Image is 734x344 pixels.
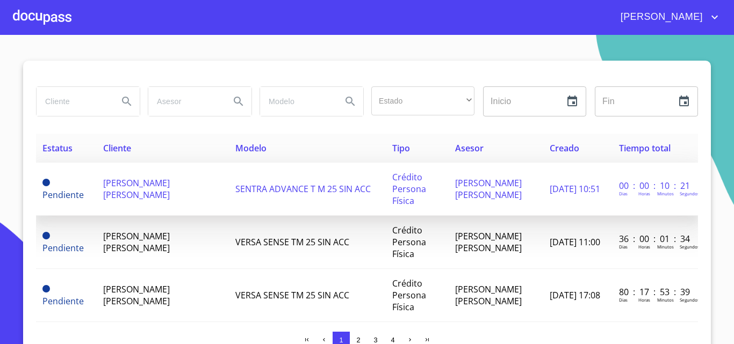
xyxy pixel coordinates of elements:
p: Minutos [657,191,674,196]
p: Segundos [680,244,700,250]
span: 2 [356,336,360,344]
span: [PERSON_NAME] [PERSON_NAME] [455,177,522,201]
span: Asesor [455,142,484,154]
p: Dias [619,244,628,250]
p: Minutos [657,244,674,250]
p: Minutos [657,297,674,303]
p: Horas [638,191,650,196]
button: Search [114,89,140,114]
span: Cliente [103,142,131,154]
p: Segundos [680,297,700,303]
span: [DATE] 11:00 [550,236,600,248]
p: Dias [619,297,628,303]
input: search [37,87,110,116]
span: Tiempo total [619,142,671,154]
p: 00 : 00 : 10 : 21 [619,180,692,192]
span: VERSA SENSE TM 25 SIN ACC [235,236,349,248]
p: Horas [638,244,650,250]
span: Estatus [42,142,73,154]
span: Pendiente [42,295,84,307]
button: account of current user [613,9,721,26]
span: Pendiente [42,179,50,186]
span: Pendiente [42,232,50,239]
span: [PERSON_NAME] [PERSON_NAME] [455,283,522,307]
input: search [260,87,333,116]
span: [PERSON_NAME] [PERSON_NAME] [455,230,522,254]
p: Segundos [680,191,700,196]
span: 4 [391,336,394,344]
p: 36 : 00 : 01 : 34 [619,233,692,245]
span: [DATE] 17:08 [550,289,600,301]
span: SENTRA ADVANCE T M 25 SIN ACC [235,183,371,195]
p: Horas [638,297,650,303]
span: [PERSON_NAME] [PERSON_NAME] [103,177,170,201]
div: ​ [371,86,474,115]
button: Search [226,89,251,114]
span: [DATE] 10:51 [550,183,600,195]
button: Search [337,89,363,114]
span: Pendiente [42,189,84,201]
span: Modelo [235,142,267,154]
span: Pendiente [42,242,84,254]
span: Creado [550,142,579,154]
span: [PERSON_NAME] [PERSON_NAME] [103,283,170,307]
span: VERSA SENSE TM 25 SIN ACC [235,289,349,301]
p: Dias [619,191,628,196]
span: Pendiente [42,285,50,292]
span: 3 [373,336,377,344]
span: [PERSON_NAME] [PERSON_NAME] [103,230,170,254]
span: Crédito Persona Física [392,171,426,207]
span: Tipo [392,142,410,154]
input: search [148,87,221,116]
span: Crédito Persona Física [392,224,426,260]
p: 80 : 17 : 53 : 39 [619,286,692,298]
span: 1 [339,336,343,344]
span: Crédito Persona Física [392,277,426,313]
span: [PERSON_NAME] [613,9,708,26]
